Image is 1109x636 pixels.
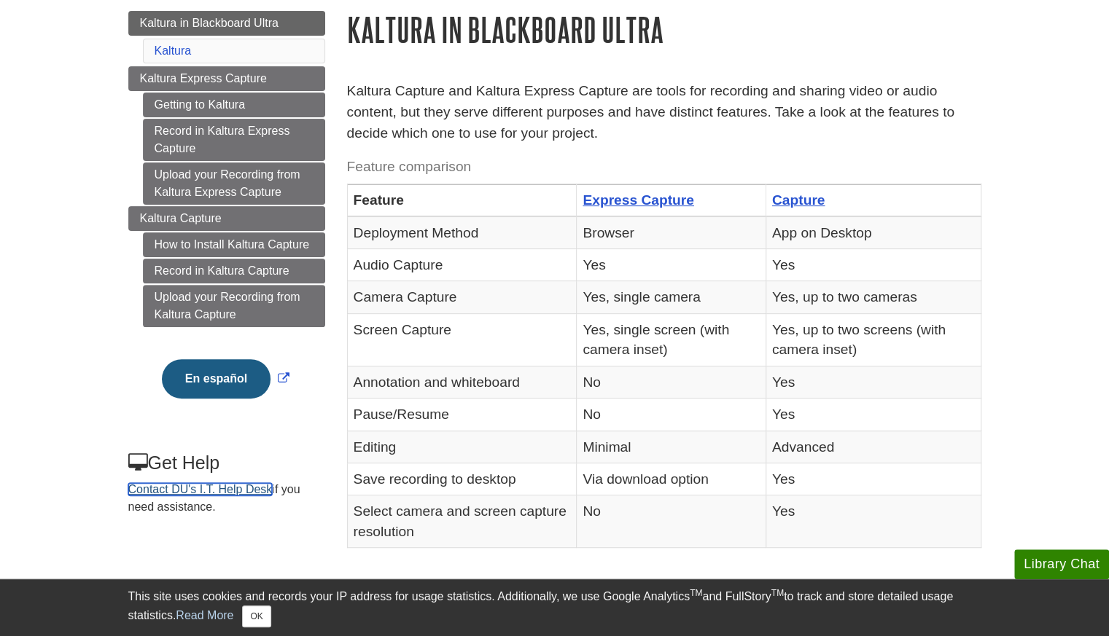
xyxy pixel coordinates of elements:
sup: TM [771,588,784,598]
td: Editing [347,431,577,463]
a: Record in Kaltura Capture [143,259,325,283]
h3: Get Help [128,452,324,474]
td: Minimal [577,431,766,463]
a: Record in Kaltura Express Capture [143,119,325,161]
td: No [577,366,766,398]
h1: Kaltura in Blackboard Ultra [347,11,981,48]
span: Kaltura Express Capture [140,72,267,85]
td: Pause/Resume [347,399,577,431]
td: Camera Capture [347,281,577,313]
td: No [577,399,766,431]
sup: TM [690,588,702,598]
td: Via download option [577,463,766,495]
td: Yes, up to two cameras [766,281,981,313]
td: Yes, single screen (with camera inset) [577,313,766,366]
td: Yes [766,495,981,548]
a: Contact DU's I.T. Help Desk [128,483,273,495]
td: Browser [577,216,766,248]
caption: Feature comparison [347,151,981,184]
a: Kaltura [155,44,192,57]
td: Yes [766,463,981,495]
td: No [577,495,766,548]
td: Yes, single camera [577,281,766,313]
td: Select camera and screen capture resolution [347,495,577,548]
td: Advanced [766,431,981,463]
a: Link opens in new window [158,372,293,385]
a: Kaltura in Blackboard Ultra [128,11,325,36]
td: Yes [577,249,766,281]
button: En español [162,359,271,399]
td: Deployment Method [347,216,577,248]
td: Save recording to desktop [347,463,577,495]
a: Upload your Recording from Kaltura Express Capture [143,162,325,205]
a: Express Capture [583,192,694,208]
td: App on Desktop [766,216,981,248]
div: Guide Page Menu [128,11,325,538]
a: Capture [772,192,825,208]
th: Feature [347,184,577,216]
span: Kaltura Capture [140,212,222,224]
a: Kaltura Capture [128,206,325,231]
td: Yes [766,249,981,281]
td: Yes [766,399,981,431]
a: Read More [176,609,233,621]
button: Library Chat [1014,549,1109,579]
a: Upload your Recording from Kaltura Capture [143,285,325,327]
td: Screen Capture [347,313,577,366]
td: Annotation and whiteboard [347,366,577,398]
p: if you need assistance. [128,481,324,516]
button: Close [242,605,271,627]
span: Kaltura in Blackboard Ultra [140,17,279,29]
td: Yes, up to two screens (with camera inset) [766,313,981,366]
p: Kaltura Capture and Kaltura Express Capture are tools for recording and sharing video or audio co... [347,81,981,144]
td: Yes [766,366,981,398]
a: Kaltura Express Capture [128,66,325,91]
div: This site uses cookies and records your IP address for usage statistics. Additionally, we use Goo... [128,588,981,627]
a: How to Install Kaltura Capture [143,232,325,257]
a: Getting to Kaltura [143,93,325,117]
td: Audio Capture [347,249,577,281]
